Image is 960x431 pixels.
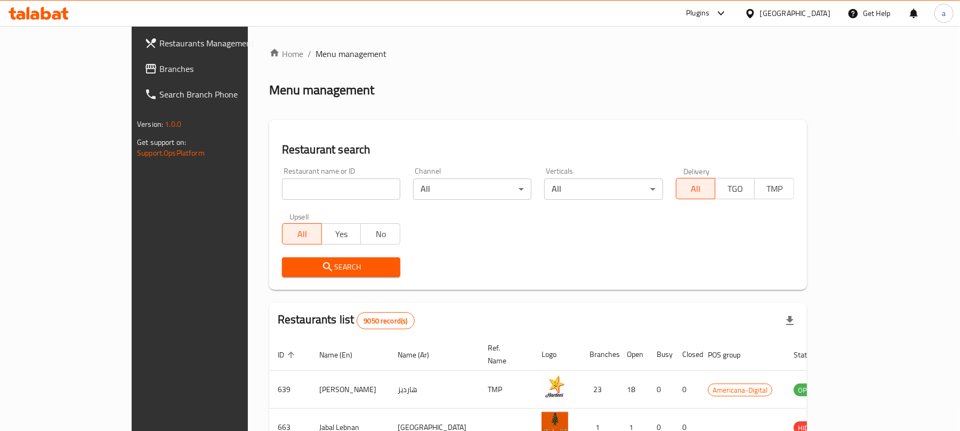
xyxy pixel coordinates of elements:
span: Version: [137,117,163,131]
button: All [676,178,716,199]
button: TMP [754,178,794,199]
h2: Restaurants list [278,312,415,329]
span: 1.0.0 [165,117,181,131]
button: Yes [321,223,361,245]
span: Restaurants Management [159,37,284,50]
span: Ref. Name [488,341,520,367]
input: Search for restaurant name or ID.. [282,178,400,200]
div: Total records count [357,312,414,329]
span: Search [291,261,392,274]
span: Name (Ar) [398,348,443,361]
span: TMP [759,181,790,197]
span: Americana-Digital [708,384,772,396]
span: All [287,226,318,242]
td: 0 [674,371,699,409]
span: a [942,7,946,19]
span: All [681,181,712,197]
span: Name (En) [319,348,366,361]
div: [GEOGRAPHIC_DATA] [760,7,830,19]
a: Restaurants Management [136,30,292,56]
span: OPEN [794,384,820,396]
span: Get support on: [137,135,186,149]
button: TGO [715,178,755,199]
span: Yes [326,226,357,242]
span: Search Branch Phone [159,88,284,101]
span: Branches [159,62,284,75]
span: TGO [720,181,751,197]
h2: Restaurant search [282,142,794,158]
td: 0 [648,371,674,409]
button: No [360,223,400,245]
a: Branches [136,56,292,82]
td: 23 [581,371,618,409]
th: Open [618,338,648,371]
td: [PERSON_NAME] [311,371,389,409]
td: TMP [479,371,533,409]
h2: Menu management [269,82,374,99]
li: / [308,47,311,60]
img: Hardee's [542,374,568,401]
th: Closed [674,338,699,371]
label: Upsell [289,213,309,220]
a: Support.OpsPlatform [137,146,205,160]
span: No [365,226,396,242]
span: POS group [708,348,754,361]
div: Export file [777,308,803,334]
th: Branches [581,338,618,371]
span: ID [278,348,298,361]
button: Search [282,257,400,277]
a: Search Branch Phone [136,82,292,107]
th: Busy [648,338,674,371]
div: All [544,178,663,200]
span: Menu management [316,47,386,60]
span: Status [794,348,828,361]
td: هارديز [389,371,479,409]
nav: breadcrumb [269,47,807,60]
label: Delivery [683,167,710,175]
th: Logo [533,338,581,371]
button: All [282,223,322,245]
div: Plugins [686,7,709,20]
div: All [413,178,531,200]
span: 9050 record(s) [357,316,414,326]
td: 18 [618,371,648,409]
